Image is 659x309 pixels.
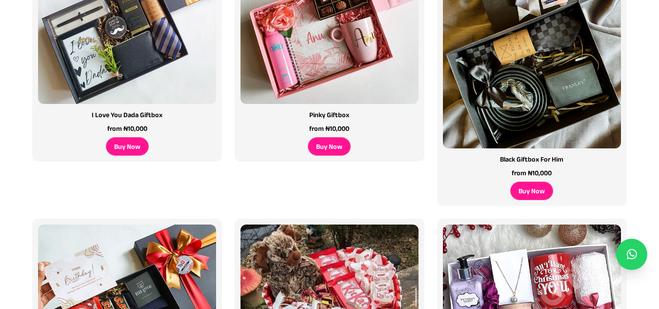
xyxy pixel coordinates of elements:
p: from ₦10,000 [107,124,147,133]
h3: I Love You Dada Giftbox [92,110,162,120]
p: from ₦10,000 [309,124,349,133]
div: Buy Now [308,137,351,156]
p: from ₦10,000 [512,168,552,178]
h3: Black Giftbox for Him [500,154,563,164]
div: Buy Now [510,182,553,200]
div: Buy Now [106,137,149,156]
h3: Pinky Giftbox [309,110,349,120]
